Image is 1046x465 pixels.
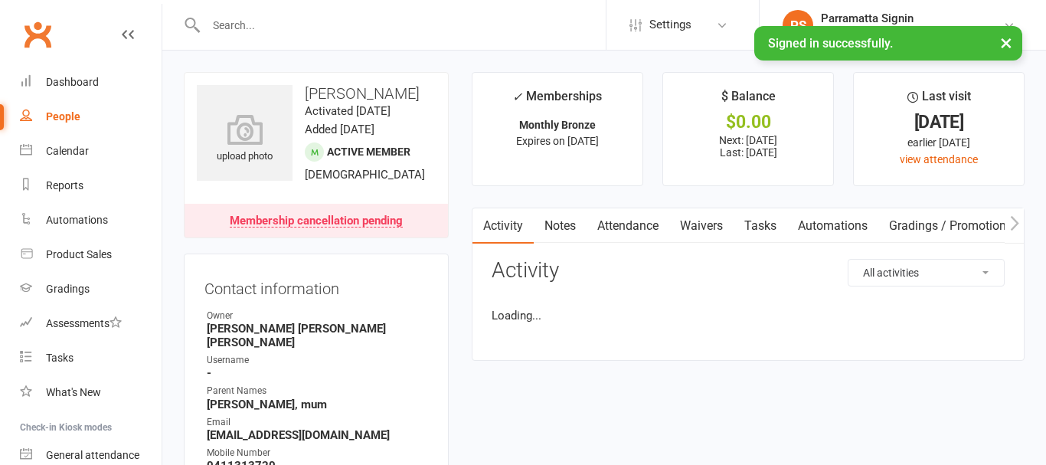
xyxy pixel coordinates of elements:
div: Owner [207,309,428,323]
div: $0.00 [677,114,819,130]
div: earlier [DATE] [868,134,1010,151]
a: Product Sales [20,237,162,272]
h3: Contact information [204,274,428,297]
time: Added [DATE] [305,123,374,136]
div: Last visit [907,87,971,114]
span: Signed in successfully. [768,36,893,51]
a: Gradings [20,272,162,306]
div: Tasks [46,352,74,364]
div: Memberships [512,87,602,115]
time: Activated [DATE] [305,104,391,118]
a: Clubworx [18,15,57,54]
div: Mobile Number [207,446,428,460]
div: Membership cancellation pending [230,215,403,228]
h3: [PERSON_NAME] [197,85,436,102]
button: × [992,26,1020,59]
div: What's New [46,386,101,398]
a: Activity [472,208,534,244]
h3: Activity [492,259,1005,283]
div: People [46,110,80,123]
span: Settings [649,8,691,42]
i: ✓ [512,90,522,104]
div: Product Sales [46,248,112,260]
a: Automations [787,208,878,244]
div: Email [207,415,428,430]
div: General attendance [46,449,139,461]
div: PS [783,10,813,41]
div: Automations [46,214,108,226]
strong: [PERSON_NAME], mum [207,398,428,411]
a: Assessments [20,306,162,341]
span: [DEMOGRAPHIC_DATA] [305,168,425,182]
div: Calendar [46,145,89,157]
div: Parent Names [207,384,428,398]
a: Calendar [20,134,162,169]
a: Gradings / Promotions [878,208,1023,244]
li: Loading... [492,306,1005,325]
a: Attendance [587,208,669,244]
div: Gradings [46,283,90,295]
a: view attendance [900,153,978,165]
div: Reports [46,179,83,192]
strong: - [207,366,428,380]
div: $ Balance [721,87,776,114]
input: Search... [201,15,606,36]
a: Dashboard [20,65,162,100]
a: Notes [534,208,587,244]
a: What's New [20,375,162,410]
div: upload photo [197,114,293,165]
div: Parramatta Signin [821,11,1003,25]
span: Active member [327,146,410,158]
strong: [PERSON_NAME] [PERSON_NAME] [PERSON_NAME] [207,322,428,349]
a: People [20,100,162,134]
a: Automations [20,203,162,237]
div: [DATE] [868,114,1010,130]
a: Waivers [669,208,734,244]
div: Family Self Defence Parramatta pty ltd [821,25,1003,39]
strong: Monthly Bronze [519,119,596,131]
div: Username [207,353,428,368]
span: Expires on [DATE] [516,135,599,147]
a: Reports [20,169,162,203]
strong: [EMAIL_ADDRESS][DOMAIN_NAME] [207,428,428,442]
a: Tasks [20,341,162,375]
a: Tasks [734,208,787,244]
p: Next: [DATE] Last: [DATE] [677,134,819,159]
div: Dashboard [46,76,99,88]
div: Assessments [46,317,122,329]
